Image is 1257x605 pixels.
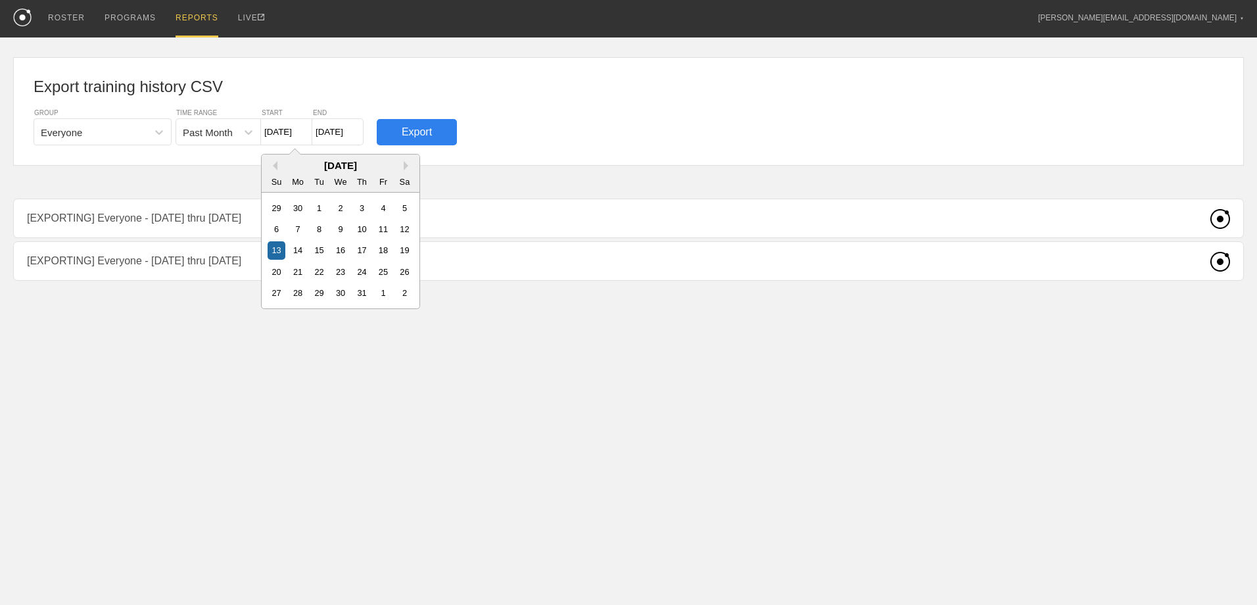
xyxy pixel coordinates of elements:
[13,9,32,26] img: logo
[268,284,285,302] div: day-27
[353,173,371,191] div: Th
[34,109,172,116] div: GROUP
[310,241,328,259] div: day-15
[289,199,307,217] div: day-30
[261,118,312,145] input: From
[268,199,285,217] div: day-29
[374,199,392,217] div: day-4
[261,109,312,116] div: START
[268,161,277,170] button: Previous Month
[262,160,419,171] div: [DATE]
[374,241,392,259] div: day-18
[331,199,349,217] div: day-2
[331,220,349,238] div: day-9
[268,173,285,191] div: Su
[310,284,328,302] div: day-29
[268,220,285,238] div: day-6
[353,220,371,238] div: day-10
[331,241,349,259] div: day-16
[396,263,414,281] div: day-26
[331,173,349,191] div: We
[331,284,349,302] div: day-30
[176,109,261,116] div: TIME RANGE
[289,263,307,281] div: day-21
[374,220,392,238] div: day-11
[289,241,307,259] div: day-14
[34,78,1223,96] h1: Export training history CSV
[353,199,371,217] div: day-3
[289,220,307,238] div: day-7
[331,263,349,281] div: day-23
[396,284,414,302] div: day-2
[353,241,371,259] div: day-17
[310,220,328,238] div: day-8
[1191,542,1257,605] iframe: Chat Widget
[396,199,414,217] div: day-5
[268,263,285,281] div: day-20
[396,220,414,238] div: day-12
[353,284,371,302] div: day-31
[374,284,392,302] div: day-1
[377,119,457,145] div: Export
[312,118,364,145] input: To
[289,284,307,302] div: day-28
[374,173,392,191] div: Fr
[266,197,415,304] div: month-2025-07
[396,173,414,191] div: Sa
[353,263,371,281] div: day-24
[268,241,285,259] div: day-13
[312,109,364,116] div: END
[1240,14,1244,22] div: ▼
[374,263,392,281] div: day-25
[404,161,413,170] button: Next Month
[396,241,414,259] div: day-19
[310,173,328,191] div: Tu
[183,126,233,137] div: Past Month
[310,263,328,281] div: day-22
[41,126,82,137] div: Everyone
[310,199,328,217] div: day-1
[289,173,307,191] div: Mo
